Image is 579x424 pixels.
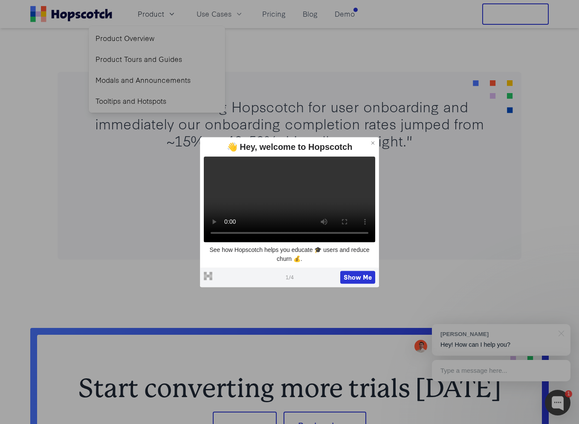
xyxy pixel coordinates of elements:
button: Free Trial [482,3,549,25]
a: Blog [299,7,321,21]
div: 1 [565,390,572,398]
h2: Start converting more trials [DATE] [64,376,515,401]
a: Product Overview [92,29,222,47]
img: Mark Spera [414,340,427,353]
button: Product [133,7,181,21]
p: See how Hopscotch helps you educate 🎓 users and reduce churn 💰. [204,246,375,264]
a: Product Tours and Guides [92,50,222,68]
button: Use Cases [191,7,249,21]
div: 👋 Hey, welcome to Hopscotch [204,141,375,153]
a: Demo [331,7,358,21]
span: Product [138,9,164,19]
a: Home [30,6,112,22]
a: Modals and Announcements [92,71,222,89]
p: Hey! How can I help you? [440,340,562,349]
a: Tooltips and Hotspots [92,92,222,110]
span: 1 / 4 [286,273,294,281]
span: Use Cases [197,9,232,19]
a: Pricing [259,7,289,21]
div: "We started using Hopscotch for user onboarding and immediately our onboarding completion rates j... [83,97,496,149]
button: Show Me [340,271,375,284]
div: Type a message here... [432,360,570,381]
div: [PERSON_NAME] [440,330,553,338]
